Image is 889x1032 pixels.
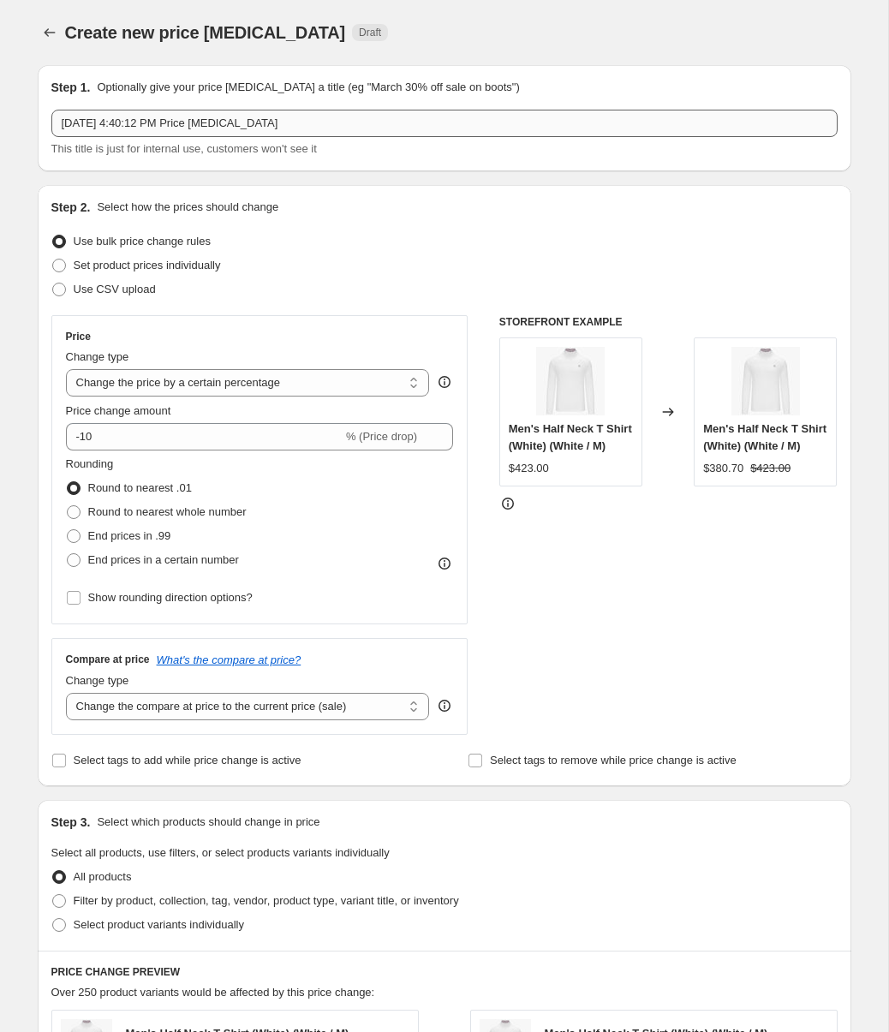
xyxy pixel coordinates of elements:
span: Show rounding direction options? [88,591,253,604]
span: Men's Half Neck T Shirt (White) (White / M) [509,422,632,452]
span: Set product prices individually [74,259,221,271]
span: % (Price drop) [346,430,417,443]
span: $423.00 [509,462,549,474]
h3: Price [66,330,91,343]
span: Select product variants individually [74,918,244,931]
span: This title is just for internal use, customers won't see it [51,142,317,155]
input: -15 [66,423,343,450]
span: Use CSV upload [74,283,156,295]
p: Select which products should change in price [97,814,319,831]
span: Select all products, use filters, or select products variants individually [51,846,390,859]
span: Men's Half Neck T Shirt (White) (White / M) [703,422,826,452]
div: help [436,373,453,391]
span: Rounding [66,457,114,470]
h6: PRICE CHANGE PREVIEW [51,965,838,979]
span: Select tags to add while price change is active [74,754,301,767]
p: Optionally give your price [MEDICAL_DATA] a title (eg "March 30% off sale on boots") [97,79,519,96]
span: Round to nearest .01 [88,481,192,494]
span: Round to nearest whole number [88,505,247,518]
span: Draft [359,26,381,39]
span: $423.00 [750,462,791,474]
button: What's the compare at price? [157,653,301,666]
span: All products [74,870,132,883]
span: Filter by product, collection, tag, vendor, product type, variant title, or inventory [74,894,459,907]
button: Price change jobs [38,21,62,45]
span: Use bulk price change rules [74,235,211,248]
span: Select tags to remove while price change is active [490,754,737,767]
img: Men_sHalfNeckT-shirt_White_80x.jpg [731,347,800,415]
span: Create new price [MEDICAL_DATA] [65,23,346,42]
span: End prices in .99 [88,529,171,542]
h2: Step 1. [51,79,91,96]
div: help [436,697,453,714]
span: Over 250 product variants would be affected by this price change: [51,986,375,999]
p: Select how the prices should change [97,199,278,216]
h6: STOREFRONT EXAMPLE [499,315,838,329]
span: Change type [66,674,129,687]
img: Men_sHalfNeckT-shirt_White_80x.jpg [536,347,605,415]
span: Change type [66,350,129,363]
input: 30% off holiday sale [51,110,838,137]
h2: Step 3. [51,814,91,831]
span: End prices in a certain number [88,553,239,566]
h3: Compare at price [66,653,150,666]
span: Price change amount [66,404,171,417]
span: $380.70 [703,462,743,474]
h2: Step 2. [51,199,91,216]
